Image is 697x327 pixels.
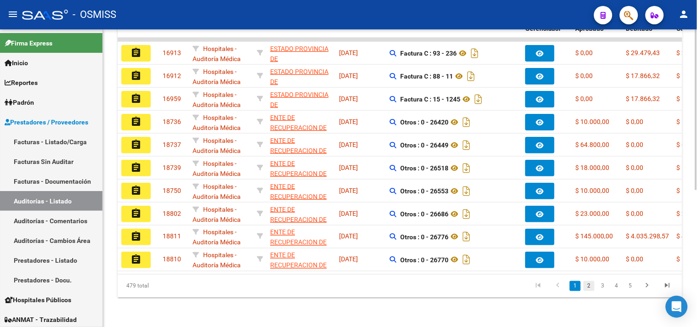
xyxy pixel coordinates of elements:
[576,14,604,32] span: Importe Aprobado
[163,49,181,56] span: 16913
[626,14,653,32] span: Importe Debitado
[576,256,610,263] span: $ 10.000,00
[270,160,331,230] span: ENTE DE RECUPERACION DE FONDOS PARA EL FORTALECIMIENTO DEL SISTEMA DE SALUD DE MENDOZA (REFORSAL)...
[582,278,596,294] li: page 2
[626,49,660,56] span: $ 29.479,43
[130,116,142,127] mat-icon: assignment
[5,78,38,88] span: Reportes
[472,92,484,107] i: Descargar documento
[339,95,358,102] span: [DATE]
[130,208,142,219] mat-icon: assignment
[163,72,181,79] span: 16912
[130,162,142,173] mat-icon: assignment
[270,68,332,107] span: ESTADO PROVINCIA DE [GEOGRAPHIC_DATA][PERSON_NAME]
[525,14,561,32] span: Imputado Gerenciador
[576,187,610,194] span: $ 10.000,00
[460,138,472,152] i: Descargar documento
[130,231,142,242] mat-icon: assignment
[193,229,241,247] span: Hospitales - Auditoría Médica
[270,183,331,253] span: ENTE DE RECUPERACION DE FONDOS PARA EL FORTALECIMIENTO DEL SISTEMA DE SALUD DE MENDOZA (REFORSAL)...
[270,252,331,322] span: ENTE DE RECUPERACION DE FONDOS PARA EL FORTALECIMIENTO DEL SISTEMA DE SALUD DE MENDOZA (REFORSAL)...
[576,49,593,56] span: $ 0,00
[270,114,331,184] span: ENTE DE RECUPERACION DE FONDOS PARA EL FORTALECIMIENTO DEL SISTEMA DE SALUD DE MENDOZA (REFORSAL)...
[576,233,613,240] span: $ 145.000,00
[118,275,229,298] div: 479 total
[460,207,472,221] i: Descargar documento
[339,141,358,148] span: [DATE]
[193,206,241,224] span: Hospitales - Auditoría Médica
[163,95,181,102] span: 16959
[626,95,660,102] span: $ 17.866,32
[550,281,567,291] a: go to previous page
[193,68,241,86] span: Hospitales - Auditoría Médica
[270,229,331,299] span: ENTE DE RECUPERACION DE FONDOS PARA EL FORTALECIMIENTO DEL SISTEMA DE SALUD DE MENDOZA (REFORSAL)...
[163,210,181,217] span: 18802
[584,281,595,291] a: 2
[193,114,241,132] span: Hospitales - Auditoría Médica
[193,45,241,63] span: Hospitales - Auditoría Médica
[400,73,453,80] strong: Factura C : 88 - 11
[666,296,688,318] div: Open Intercom Messenger
[339,256,358,263] span: [DATE]
[163,256,181,263] span: 18810
[679,9,690,20] mat-icon: person
[270,227,332,247] div: - 30718615700
[270,67,332,86] div: - 30673377544
[400,187,448,195] strong: Otros : 0 - 26553
[270,113,332,132] div: - 30718615700
[270,181,332,201] div: - 30718615700
[193,183,241,201] span: Hospitales - Auditoría Médica
[460,115,472,130] i: Descargar documento
[163,233,181,240] span: 18811
[193,137,241,155] span: Hospitales - Auditoría Médica
[270,250,332,270] div: - 30718615700
[400,210,448,218] strong: Otros : 0 - 26686
[568,278,582,294] li: page 1
[270,158,332,178] div: - 30718615700
[460,161,472,175] i: Descargar documento
[460,184,472,198] i: Descargar documento
[130,70,142,81] mat-icon: assignment
[576,210,610,217] span: $ 23.000,00
[130,185,142,196] mat-icon: assignment
[576,164,610,171] span: $ 18.000,00
[460,230,472,244] i: Descargar documento
[73,5,116,25] span: - OSMISS
[163,187,181,194] span: 18750
[130,93,142,104] mat-icon: assignment
[339,210,358,217] span: [DATE]
[529,281,547,291] a: go to first page
[5,97,34,107] span: Padrón
[626,233,669,240] span: $ 4.035.298,57
[339,233,358,240] span: [DATE]
[659,281,676,291] a: go to last page
[339,49,358,56] span: [DATE]
[639,281,656,291] a: go to next page
[625,281,636,291] a: 5
[270,45,332,84] span: ESTADO PROVINCIA DE [GEOGRAPHIC_DATA][PERSON_NAME]
[400,118,448,126] strong: Otros : 0 - 26420
[163,118,181,125] span: 18736
[130,139,142,150] mat-icon: assignment
[400,141,448,149] strong: Otros : 0 - 26449
[626,164,644,171] span: $ 0,00
[400,256,448,264] strong: Otros : 0 - 26770
[576,141,610,148] span: $ 64.800,00
[400,233,448,241] strong: Otros : 0 - 26776
[626,187,644,194] span: $ 0,00
[626,210,644,217] span: $ 0,00
[626,256,644,263] span: $ 0,00
[339,118,358,125] span: [DATE]
[626,118,644,125] span: $ 0,00
[339,187,358,194] span: [DATE]
[193,91,241,109] span: Hospitales - Auditoría Médica
[623,278,637,294] li: page 5
[400,164,448,172] strong: Otros : 0 - 26518
[400,96,460,103] strong: Factura C : 15 - 1245
[465,69,477,84] i: Descargar documento
[610,278,623,294] li: page 4
[460,253,472,267] i: Descargar documento
[576,72,593,79] span: $ 0,00
[270,135,332,155] div: - 30718615700
[5,58,28,68] span: Inicio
